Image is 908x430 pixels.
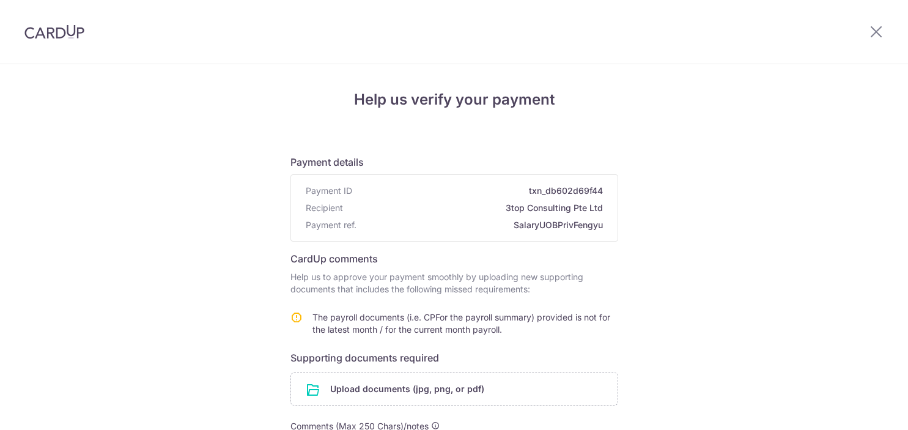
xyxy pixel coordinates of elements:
img: CardUp [24,24,84,39]
div: Upload documents (jpg, png, or pdf) [290,373,618,406]
p: Help us to approve your payment smoothly by uploading new supporting documents that includes the ... [290,271,618,295]
span: Payment ID [306,185,352,197]
span: 3top Consulting Pte Ltd [348,202,603,214]
span: The payroll documents (i.e. CPFor the payroll summary) provided is not for the latest month / for... [312,312,610,335]
span: Payment ref. [306,219,356,231]
h6: CardUp comments [290,251,618,266]
span: Recipient [306,202,343,214]
h4: Help us verify your payment [290,89,618,111]
h6: Payment details [290,155,618,169]
span: txn_db602d69f44 [357,185,603,197]
span: SalaryUOBPrivFengyu [361,219,603,231]
h6: Supporting documents required [290,350,618,365]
